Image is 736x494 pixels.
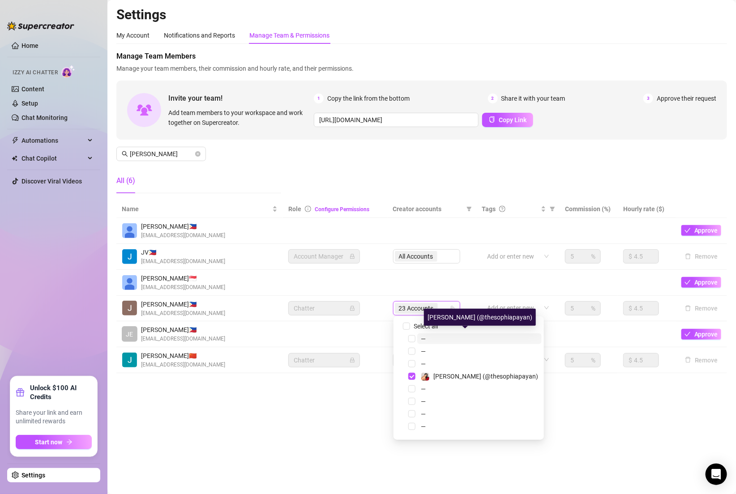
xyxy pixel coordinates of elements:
[249,30,329,40] div: Manage Team & Permissions
[408,385,415,392] span: Select tree node
[643,94,653,103] span: 3
[408,423,415,430] span: Select tree node
[424,309,536,326] div: [PERSON_NAME] (@thesophiapayan)
[350,358,355,363] span: lock
[122,151,128,157] span: search
[141,247,225,257] span: JV 🇵🇭
[315,206,369,213] a: Configure Permissions
[408,398,415,405] span: Select tree node
[694,331,718,338] span: Approve
[195,151,201,157] button: close-circle
[61,65,75,78] img: AI Chatter
[305,206,311,212] span: info-circle
[421,348,426,355] span: —
[141,299,225,309] span: [PERSON_NAME] 🇵🇭
[116,6,727,23] h2: Settings
[116,175,135,186] div: All (6)
[141,309,225,318] span: [EMAIL_ADDRESS][DOMAIN_NAME]
[21,178,82,185] a: Discover Viral Videos
[21,100,38,107] a: Setup
[21,114,68,121] a: Chat Monitoring
[408,335,415,342] span: Select tree node
[560,200,618,218] th: Commission (%)
[681,277,721,288] button: Approve
[16,409,92,426] span: Share your link and earn unlimited rewards
[685,331,691,337] span: check
[21,133,85,148] span: Automations
[35,439,63,446] span: Start now
[433,373,538,380] span: [PERSON_NAME] (@thesophiapayan)
[685,227,691,234] span: check
[421,410,426,417] span: —
[618,200,676,218] th: Hourly rate ($)
[488,94,498,103] span: 2
[548,202,557,216] span: filter
[66,439,73,445] span: arrow-right
[122,301,137,315] img: John Dhel Felisco
[706,464,727,485] div: Open Intercom Messenger
[164,30,235,40] div: Notifications and Reports
[294,250,355,263] span: Account Manager
[450,306,455,311] span: team
[7,21,74,30] img: logo-BBDzfeDw.svg
[681,225,721,236] button: Approve
[294,302,355,315] span: Chatter
[16,435,92,449] button: Start nowarrow-right
[350,254,355,259] span: lock
[141,257,225,266] span: [EMAIL_ADDRESS][DOMAIN_NAME]
[30,383,92,401] strong: Unlock $100 AI Credits
[130,149,193,159] input: Search members
[499,206,505,212] span: question-circle
[408,373,415,380] span: Select tree node
[421,360,426,367] span: —
[350,306,355,311] span: lock
[550,206,555,212] span: filter
[694,227,718,234] span: Approve
[694,279,718,286] span: Approve
[482,113,533,127] button: Copy Link
[12,155,17,162] img: Chat Copilot
[408,360,415,367] span: Select tree node
[489,116,495,123] span: copy
[141,335,225,343] span: [EMAIL_ADDRESS][DOMAIN_NAME]
[288,205,301,213] span: Role
[141,325,225,335] span: [PERSON_NAME] 🇵🇭
[116,30,150,40] div: My Account
[499,116,526,123] span: Copy Link
[12,137,19,144] span: thunderbolt
[395,303,438,314] span: 23 Accounts
[657,94,716,103] span: Approve their request
[501,94,565,103] span: Share it with your team
[482,204,496,214] span: Tags
[314,94,324,103] span: 1
[410,321,441,331] span: Select all
[122,353,137,367] img: John Paul Carampatana
[141,231,225,240] span: [EMAIL_ADDRESS][DOMAIN_NAME]
[21,42,39,49] a: Home
[116,51,727,62] span: Manage Team Members
[681,303,722,314] button: Remove
[21,151,85,166] span: Chat Copilot
[421,423,426,430] span: —
[21,472,45,479] a: Settings
[466,206,472,212] span: filter
[168,93,314,104] span: Invite your team!
[408,410,415,417] span: Select tree node
[141,221,225,231] span: [PERSON_NAME] 🇵🇭
[141,283,225,292] span: [EMAIL_ADDRESS][DOMAIN_NAME]
[327,94,410,103] span: Copy the link from the bottom
[122,204,270,214] span: Name
[294,353,355,367] span: Chatter
[168,108,310,128] span: Add team members to your workspace and work together on Supercreator.
[685,279,691,285] span: check
[421,398,426,405] span: —
[122,249,137,264] img: JV
[421,335,426,342] span: —
[399,303,434,313] span: 23 Accounts
[116,64,727,73] span: Manage your team members, their commission and hourly rate, and their permissions.
[408,348,415,355] span: Select tree node
[141,351,225,361] span: [PERSON_NAME] 🇨🇳
[465,202,474,216] span: filter
[21,85,44,93] a: Content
